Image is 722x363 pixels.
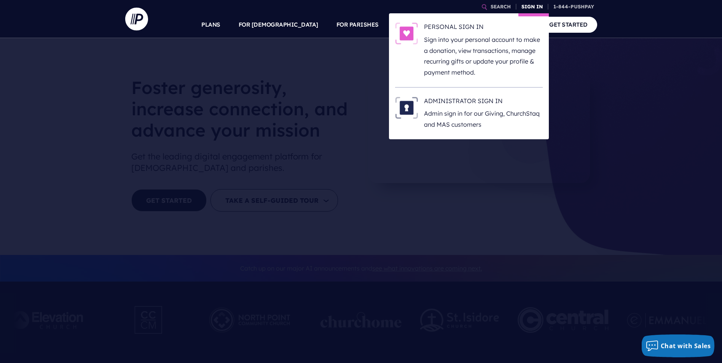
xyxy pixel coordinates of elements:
[424,97,543,108] h6: ADMINISTRATOR SIGN IN
[239,11,318,38] a: FOR [DEMOGRAPHIC_DATA]
[395,22,418,45] img: PERSONAL SIGN IN - Illustration
[494,11,522,38] a: COMPANY
[642,334,715,357] button: Chat with Sales
[424,108,543,130] p: Admin sign in for our Giving, ChurchStaq and MAS customers
[336,11,379,38] a: FOR PARISHES
[395,97,543,130] a: ADMINISTRATOR SIGN IN - Illustration ADMINISTRATOR SIGN IN Admin sign in for our Giving, ChurchSt...
[395,22,543,78] a: PERSONAL SIGN IN - Illustration PERSONAL SIGN IN Sign into your personal account to make a donati...
[449,11,475,38] a: EXPLORE
[201,11,220,38] a: PLANS
[540,17,597,32] a: GET STARTED
[424,34,543,78] p: Sign into your personal account to make a donation, view transactions, manage recurring gifts or ...
[397,11,431,38] a: SOLUTIONS
[395,97,418,119] img: ADMINISTRATOR SIGN IN - Illustration
[424,22,543,34] h6: PERSONAL SIGN IN
[661,342,711,350] span: Chat with Sales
